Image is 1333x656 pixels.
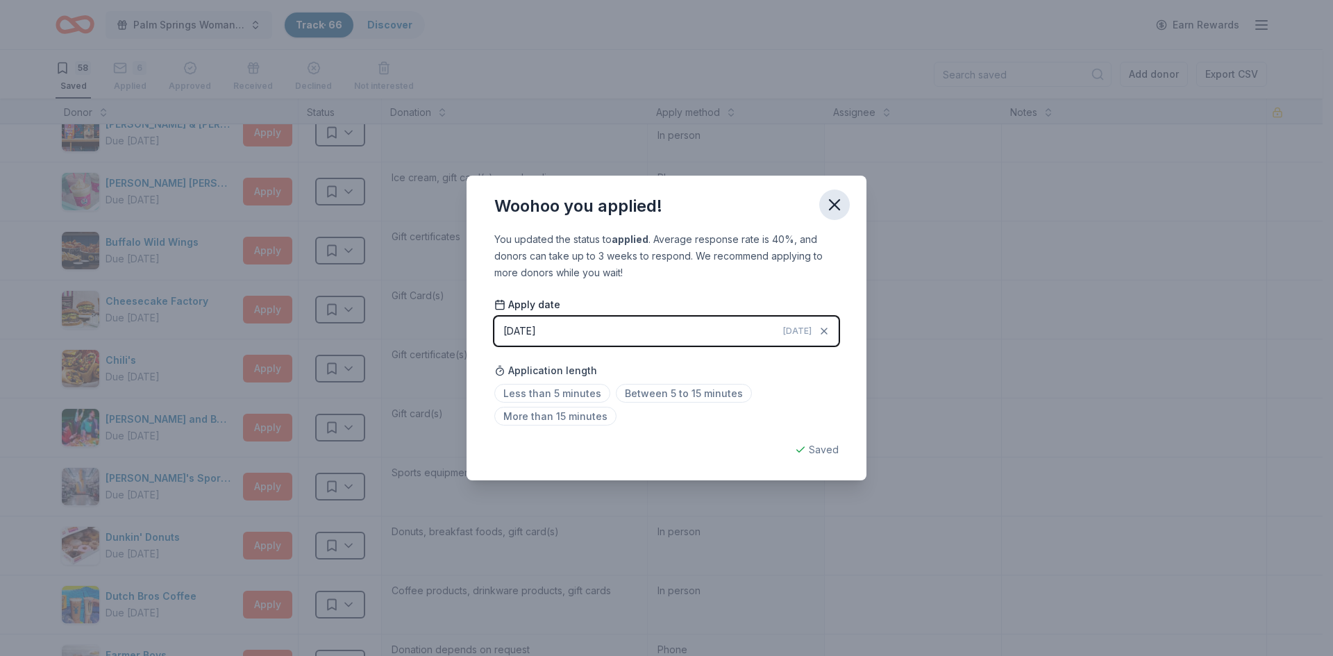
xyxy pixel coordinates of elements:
span: [DATE] [783,326,812,337]
b: applied [612,233,648,245]
button: [DATE][DATE] [494,317,839,346]
span: More than 15 minutes [494,407,617,426]
div: [DATE] [503,323,536,339]
span: Between 5 to 15 minutes [616,384,752,403]
div: Woohoo you applied! [494,195,662,217]
div: You updated the status to . Average response rate is 40%, and donors can take up to 3 weeks to re... [494,231,839,281]
span: Less than 5 minutes [494,384,610,403]
span: Application length [494,362,597,379]
span: Apply date [494,298,560,312]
